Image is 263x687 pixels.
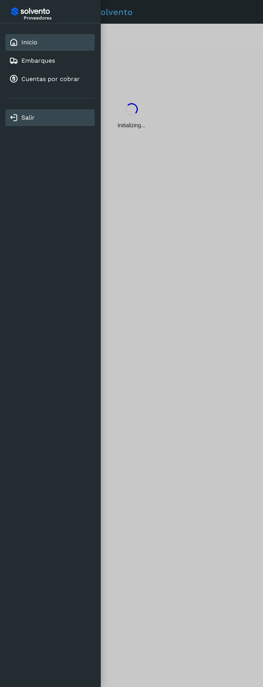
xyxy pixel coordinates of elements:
[21,57,55,64] a: Embarques
[5,71,95,87] div: Cuentas por cobrar
[5,52,95,69] div: Embarques
[21,75,80,83] a: Cuentas por cobrar
[21,114,35,121] a: Salir
[24,15,92,21] p: Proveedores
[21,39,37,46] a: Inicio
[5,34,95,51] div: Inicio
[5,109,95,126] div: Salir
